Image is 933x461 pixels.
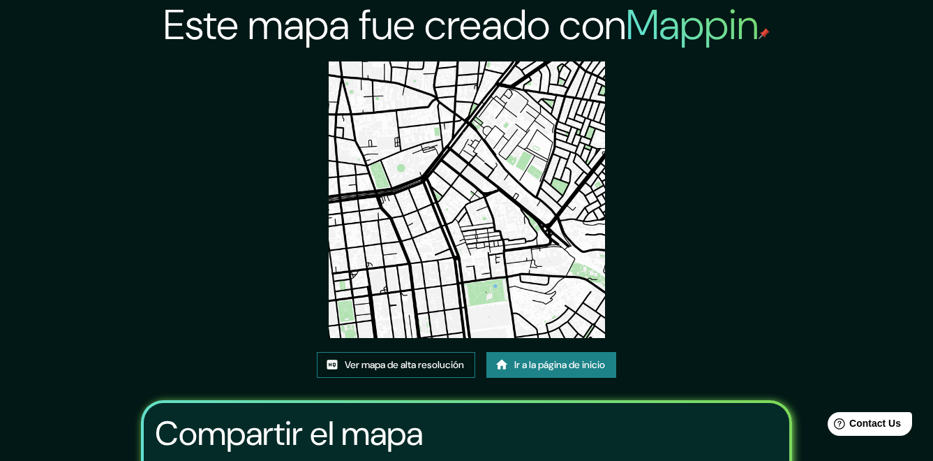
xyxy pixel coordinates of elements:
[345,356,464,374] font: Ver mapa de alta resolución
[155,414,423,453] h3: Compartir el mapa
[809,407,918,446] iframe: Help widget launcher
[759,28,770,39] img: mappin-pin
[317,352,475,378] a: Ver mapa de alta resolución
[486,352,616,378] a: Ir a la página de inicio
[514,356,605,374] font: Ir a la página de inicio
[329,61,605,338] img: created-map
